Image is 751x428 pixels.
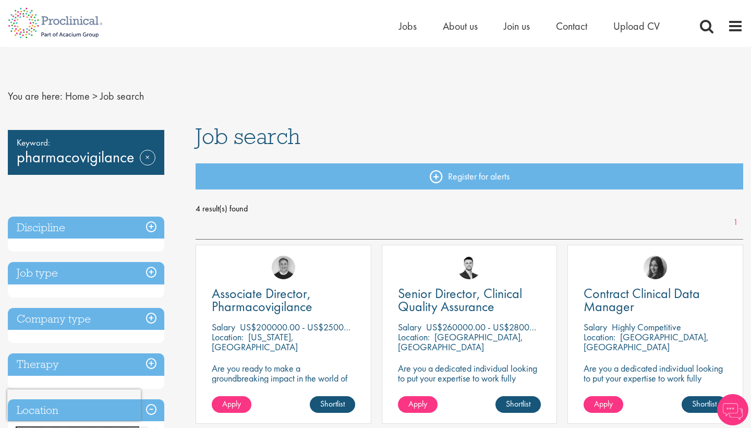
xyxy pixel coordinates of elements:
[196,122,300,150] span: Job search
[612,321,681,333] p: Highly Competitive
[212,321,235,333] span: Salary
[272,256,295,279] img: Bo Forsen
[7,389,141,421] iframe: reCAPTCHA
[196,163,743,189] a: Register for alerts
[398,331,523,353] p: [GEOGRAPHIC_DATA], [GEOGRAPHIC_DATA]
[426,321,592,333] p: US$260000.00 - US$280000.00 per annum
[240,321,406,333] p: US$200000.00 - US$250000.00 per annum
[644,256,667,279] img: Heidi Hennigan
[584,363,727,393] p: Are you a dedicated individual looking to put your expertise to work fully flexibly in a remote p...
[594,398,613,409] span: Apply
[398,284,522,315] span: Senior Director, Clinical Quality Assurance
[457,256,481,279] img: Joshua Godden
[8,130,164,175] div: pharmacovigilance
[398,321,421,333] span: Salary
[8,353,164,376] h3: Therapy
[398,396,438,413] a: Apply
[100,89,144,103] span: Job search
[8,217,164,239] h3: Discipline
[212,287,355,313] a: Associate Director, Pharmacovigilance
[398,287,541,313] a: Senior Director, Clinical Quality Assurance
[495,396,541,413] a: Shortlist
[584,321,607,333] span: Salary
[504,19,530,33] a: Join us
[399,19,417,33] a: Jobs
[8,308,164,330] h3: Company type
[398,363,541,413] p: Are you a dedicated individual looking to put your expertise to work fully flexibly in a remote p...
[212,331,244,343] span: Location:
[8,89,63,103] span: You are here:
[140,150,155,180] a: Remove
[212,396,251,413] a: Apply
[212,363,355,413] p: Are you ready to make a groundbreaking impact in the world of biotechnology? Join a growing compa...
[613,19,660,33] a: Upload CV
[584,331,709,353] p: [GEOGRAPHIC_DATA], [GEOGRAPHIC_DATA]
[584,331,615,343] span: Location:
[92,89,98,103] span: >
[17,135,155,150] span: Keyword:
[310,396,355,413] a: Shortlist
[398,331,430,343] span: Location:
[682,396,727,413] a: Shortlist
[222,398,241,409] span: Apply
[65,89,90,103] a: breadcrumb link
[408,398,427,409] span: Apply
[584,396,623,413] a: Apply
[556,19,587,33] a: Contact
[728,217,743,229] a: 1
[717,394,748,425] img: Chatbot
[584,287,727,313] a: Contract Clinical Data Manager
[8,262,164,284] h3: Job type
[196,201,743,217] span: 4 result(s) found
[212,331,298,353] p: [US_STATE], [GEOGRAPHIC_DATA]
[584,284,700,315] span: Contract Clinical Data Manager
[212,284,312,315] span: Associate Director, Pharmacovigilance
[443,19,478,33] a: About us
